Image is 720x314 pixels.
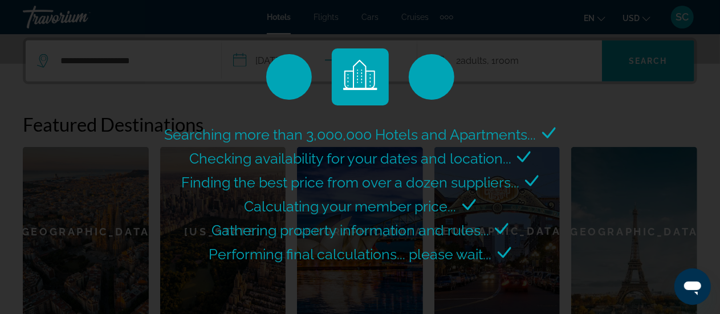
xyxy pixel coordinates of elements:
[209,246,492,263] span: Performing final calculations... please wait...
[181,174,519,191] span: Finding the best price from over a dozen suppliers...
[189,150,511,167] span: Checking availability for your dates and location...
[165,126,536,143] span: Searching more than 3,000,000 Hotels and Apartments...
[674,268,711,305] iframe: Bouton de lancement de la fenêtre de messagerie
[245,198,457,215] span: Calculating your member price...
[211,222,489,239] span: Gathering property information and rules...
